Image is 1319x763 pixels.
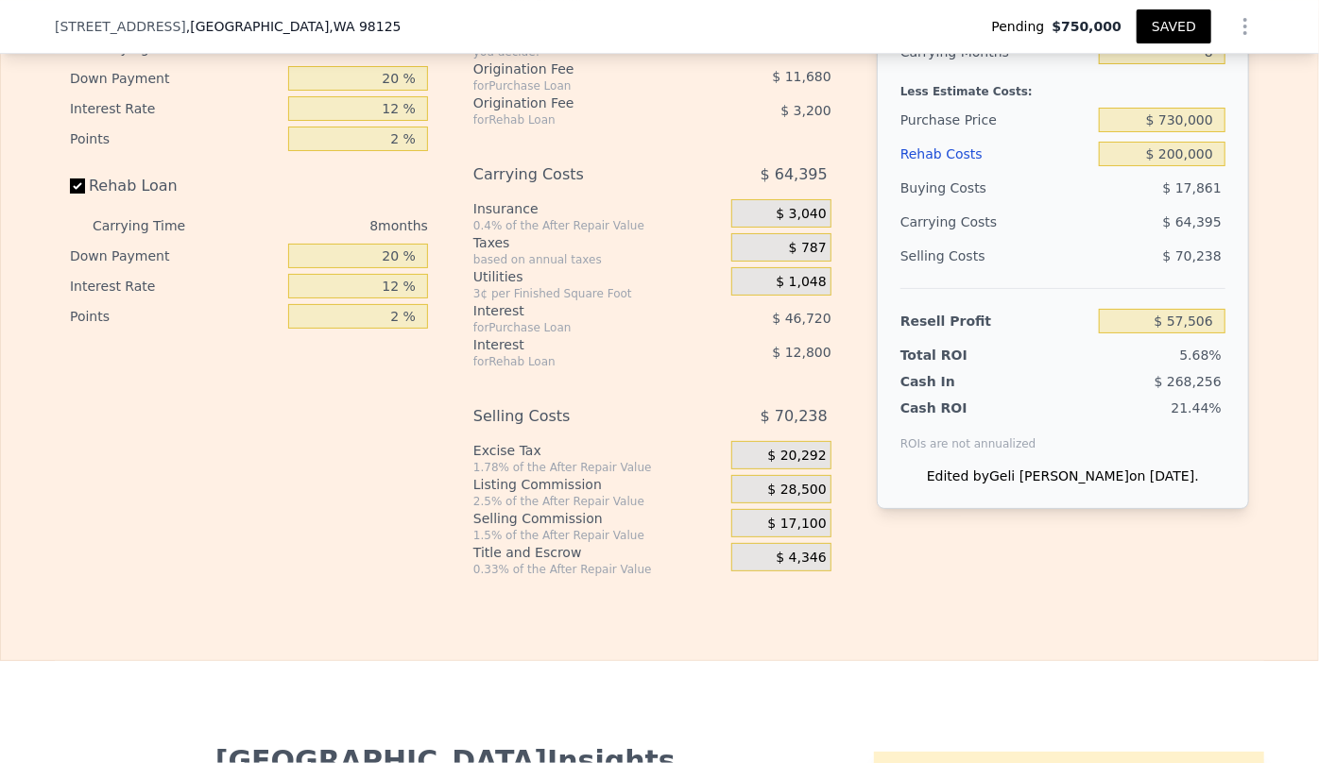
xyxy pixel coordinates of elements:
span: 5.68% [1180,348,1222,363]
div: based on annual taxes [473,252,724,267]
div: Cash ROI [900,398,1036,417]
div: Insurance [473,199,724,218]
div: Interest Rate [70,271,281,301]
button: SAVED [1137,9,1211,43]
span: $ 268,256 [1155,374,1222,389]
div: 3¢ per Finished Square Foot [473,286,724,301]
div: Less Estimate Costs: [900,69,1225,103]
div: Excise Tax [473,441,724,460]
div: Title and Escrow [473,543,724,562]
div: Interest [473,301,684,320]
div: Taxes [473,233,724,252]
span: $ 17,100 [768,516,827,533]
div: 8 months [223,211,428,241]
div: Points [70,124,281,154]
div: Edited by Geli [PERSON_NAME] on [DATE]. [900,466,1225,485]
label: Rehab Loan [70,169,281,203]
div: Interest [473,335,684,354]
div: Listing Commission [473,475,724,494]
div: Resell Profit [900,304,1091,338]
div: Buying Costs [900,171,1091,205]
span: $ 12,800 [773,345,831,360]
div: Selling Costs [900,239,1091,273]
span: $ 46,720 [773,311,831,326]
div: Origination Fee [473,93,684,112]
span: [STREET_ADDRESS] [55,17,186,36]
span: $ 4,346 [776,550,826,567]
span: , WA 98125 [329,19,401,34]
span: $ 11,680 [773,69,831,84]
div: ROIs are not annualized [900,417,1036,451]
span: $ 28,500 [768,482,827,499]
div: Down Payment [70,241,281,271]
div: Rehab Costs [900,137,1091,171]
div: Carrying Costs [900,205,1019,239]
div: Down Payment [70,63,281,93]
span: $ 17,861 [1163,180,1222,195]
div: Purchase Price [900,103,1091,137]
div: Carrying Costs [473,158,684,192]
div: Carrying Time [93,211,215,241]
div: for Rehab Loan [473,112,684,127]
div: 0.33% of the After Repair Value [473,562,724,577]
div: Points [70,301,281,331]
span: $ 1,048 [776,274,826,291]
div: for Rehab Loan [473,354,684,369]
span: $ 3,200 [780,103,831,118]
div: Interest Rate [70,93,281,124]
span: $ 64,395 [1163,214,1222,229]
span: $ 70,238 [761,399,828,433]
div: Selling Costs [473,399,684,433]
div: for Purchase Loan [473,320,684,335]
span: Pending [991,17,1052,36]
div: Selling Commission [473,509,724,528]
div: Origination Fee [473,59,684,78]
span: $ 20,292 [768,448,827,465]
div: Utilities [473,267,724,286]
span: $ 64,395 [761,158,828,192]
div: Cash In [900,372,1019,391]
span: $ 70,238 [1163,248,1222,263]
div: 0.4% of the After Repair Value [473,218,724,233]
span: 21.44% [1172,400,1222,415]
div: Total ROI [900,346,1019,365]
div: 2.5% of the After Repair Value [473,494,724,509]
input: Rehab Loan [70,178,85,194]
span: $750,000 [1052,17,1122,36]
div: 1.78% of the After Repair Value [473,460,724,475]
span: $ 787 [789,240,827,257]
div: for Purchase Loan [473,78,684,93]
span: , [GEOGRAPHIC_DATA] [186,17,402,36]
div: 1.5% of the After Repair Value [473,528,724,543]
span: $ 3,040 [776,206,826,223]
button: Show Options [1226,8,1264,45]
